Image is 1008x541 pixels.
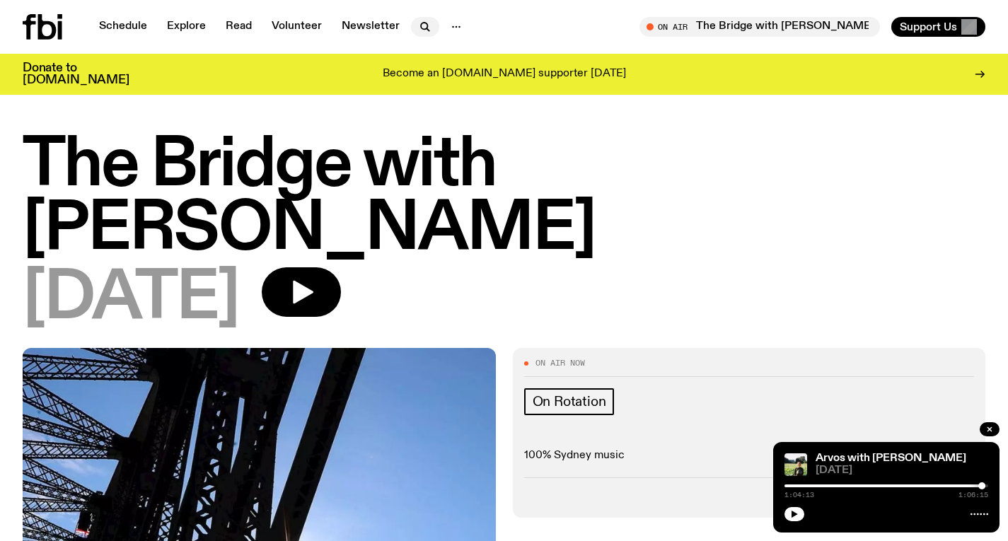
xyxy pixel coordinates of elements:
[23,267,239,331] span: [DATE]
[655,21,873,32] span: Tune in live
[784,453,807,476] img: Bri is smiling and wearing a black t-shirt. She is standing in front of a lush, green field. Ther...
[816,465,988,476] span: [DATE]
[333,17,408,37] a: Newsletter
[816,453,966,464] a: Arvos with [PERSON_NAME]
[23,134,985,262] h1: The Bridge with [PERSON_NAME]
[533,394,606,409] span: On Rotation
[639,17,880,37] button: On AirThe Bridge with [PERSON_NAME]
[217,17,260,37] a: Read
[91,17,156,37] a: Schedule
[535,359,585,367] span: On Air Now
[524,449,975,463] p: 100% Sydney music
[958,491,988,499] span: 1:06:15
[524,388,615,415] a: On Rotation
[383,68,626,81] p: Become an [DOMAIN_NAME] supporter [DATE]
[784,491,814,499] span: 1:04:13
[891,17,985,37] button: Support Us
[900,21,957,33] span: Support Us
[158,17,214,37] a: Explore
[23,62,129,86] h3: Donate to [DOMAIN_NAME]
[263,17,330,37] a: Volunteer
